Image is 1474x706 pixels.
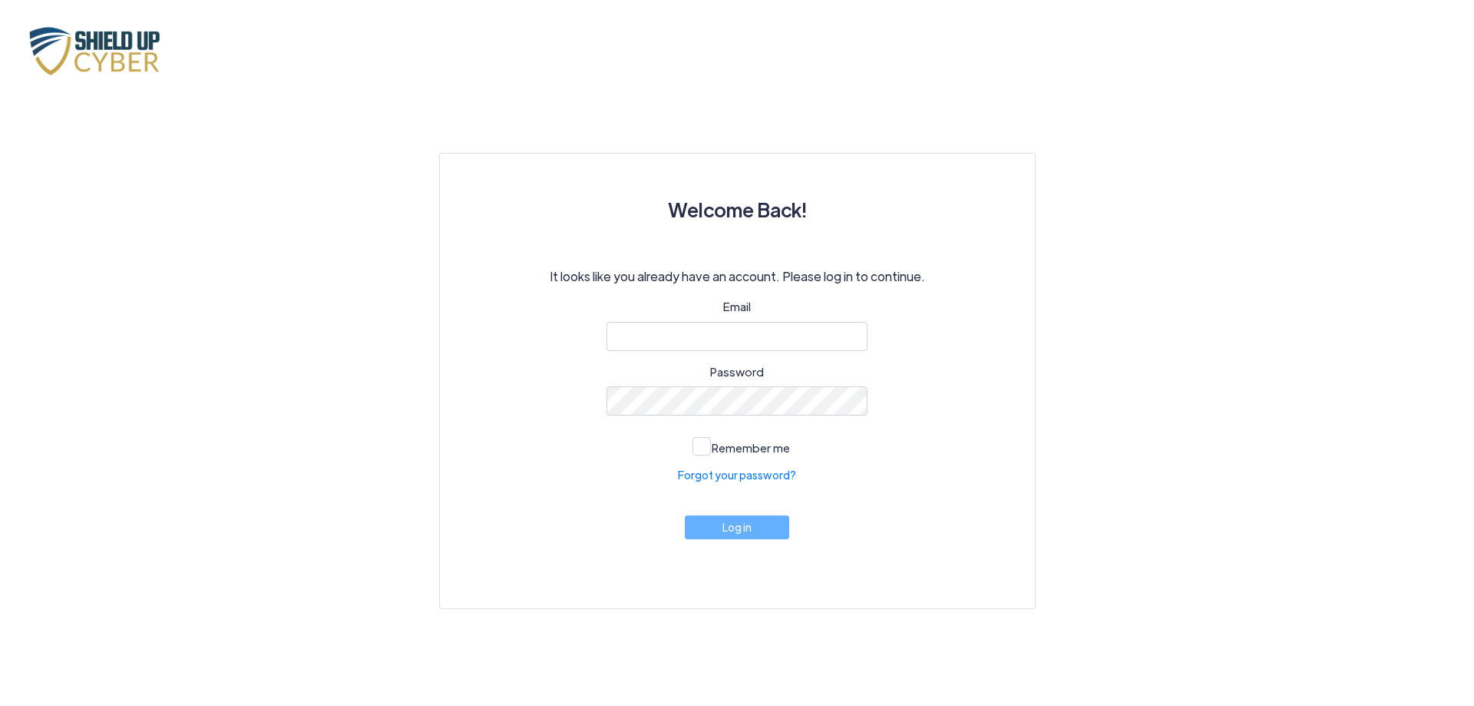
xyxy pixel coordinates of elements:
[685,515,789,539] button: Log in
[723,298,751,316] label: Email
[678,467,796,483] a: Forgot your password?
[712,440,790,455] span: Remember me
[477,267,998,286] p: It looks like you already have an account. Please log in to continue.
[710,363,764,381] label: Password
[477,191,998,229] h3: Welcome Back!
[23,22,177,79] img: x7pemu0IxLxkcbZJZdzx2HwkaHwO9aaLS0XkQIJL.png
